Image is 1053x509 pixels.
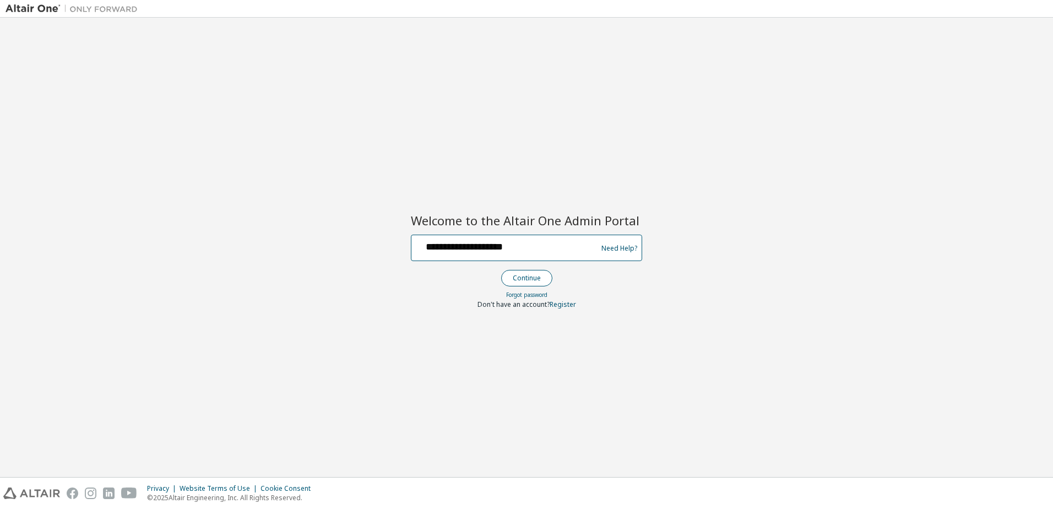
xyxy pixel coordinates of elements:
img: youtube.svg [121,488,137,499]
img: facebook.svg [67,488,78,499]
img: linkedin.svg [103,488,115,499]
img: Altair One [6,3,143,14]
span: Don't have an account? [477,300,550,309]
img: instagram.svg [85,488,96,499]
h2: Welcome to the Altair One Admin Portal [411,213,642,228]
div: Website Terms of Use [180,484,260,493]
div: Privacy [147,484,180,493]
div: Cookie Consent [260,484,317,493]
a: Forgot password [506,291,547,299]
button: Continue [501,270,552,286]
a: Register [550,300,576,309]
keeper-lock: Open Keeper Popup [573,239,587,252]
img: altair_logo.svg [3,488,60,499]
p: © 2025 Altair Engineering, Inc. All Rights Reserved. [147,493,317,502]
